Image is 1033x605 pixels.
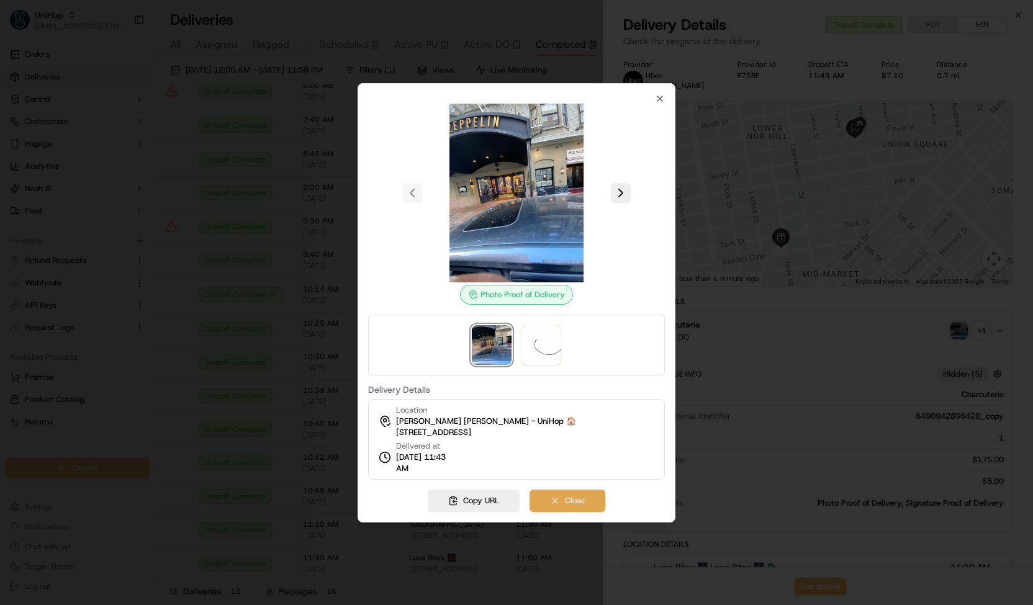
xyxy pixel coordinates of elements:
img: 1736555255976-a54dd68f-1ca7-489b-9aae-adbdc363a1c4 [12,118,35,140]
span: [STREET_ADDRESS] [396,427,471,438]
p: Welcome 👋 [12,49,226,69]
img: Nash [12,12,37,37]
span: Location [396,405,427,416]
button: Copy URL [428,490,520,512]
span: API Documentation [117,179,199,192]
button: Close [530,490,605,512]
span: Knowledge Base [25,179,95,192]
img: photo_proof_of_delivery image [472,325,512,365]
span: [DATE] 11:43 AM [396,452,453,474]
div: 📗 [12,181,22,190]
div: We're available if you need us! [42,130,157,140]
div: Photo Proof of Delivery [460,285,573,305]
a: Powered byPylon [88,209,150,219]
span: [PERSON_NAME] [PERSON_NAME] - UniHop 🏠 [396,416,576,427]
img: photo_proof_of_delivery image [427,104,606,282]
img: signature_proof_of_delivery image [521,325,561,365]
input: Got a question? Start typing here... [32,79,223,92]
div: 💻 [105,181,115,190]
a: 📗Knowledge Base [7,174,100,197]
button: Start new chat [211,122,226,137]
span: Pylon [124,210,150,219]
a: 💻API Documentation [100,174,204,197]
label: Delivery Details [368,385,665,394]
span: Delivered at [396,441,453,452]
div: Start new chat [42,118,204,130]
